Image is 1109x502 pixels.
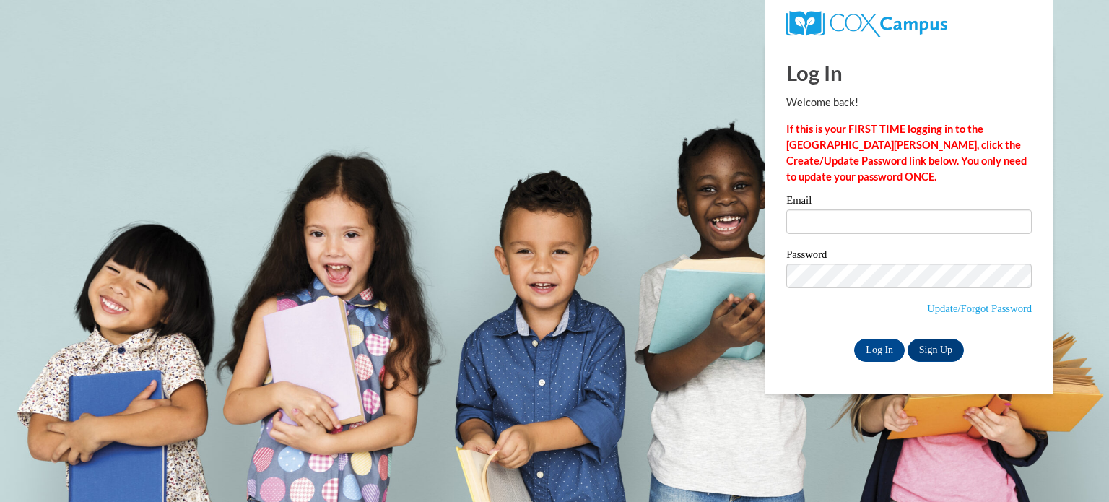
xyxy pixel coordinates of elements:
[854,339,905,362] input: Log In
[908,339,964,362] a: Sign Up
[786,95,1032,111] p: Welcome back!
[786,123,1027,183] strong: If this is your FIRST TIME logging in to the [GEOGRAPHIC_DATA][PERSON_NAME], click the Create/Upd...
[786,249,1032,264] label: Password
[786,17,947,29] a: COX Campus
[786,195,1032,209] label: Email
[927,303,1032,314] a: Update/Forgot Password
[786,58,1032,87] h1: Log In
[786,11,947,37] img: COX Campus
